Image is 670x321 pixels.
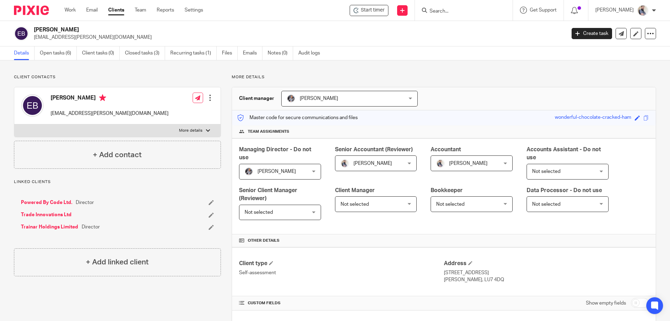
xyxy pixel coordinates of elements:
[40,46,77,60] a: Open tasks (6)
[248,238,280,243] span: Other details
[335,188,375,193] span: Client Manager
[530,8,557,13] span: Get Support
[245,210,273,215] span: Not selected
[34,34,561,41] p: [EMAIL_ADDRESS][PERSON_NAME][DOMAIN_NAME]
[429,8,492,15] input: Search
[532,202,560,207] span: Not selected
[245,167,253,176] img: -%20%20-%20studio@ingrained.co.uk%20for%20%20-20220223%20at%20101413%20-%201W1A2026.jpg
[586,300,626,307] label: Show empty fields
[65,7,76,14] a: Work
[298,46,325,60] a: Audit logs
[431,188,463,193] span: Bookkeeper
[341,159,349,168] img: Pixie%2002.jpg
[268,46,293,60] a: Notes (0)
[239,95,274,102] h3: Client manager
[99,94,106,101] i: Primary
[135,7,146,14] a: Team
[82,224,100,231] span: Director
[239,300,444,306] h4: CUSTOM FIELDS
[21,211,72,218] a: Trade Innovations Ltd
[449,161,487,166] span: [PERSON_NAME]
[14,74,221,80] p: Client contacts
[527,147,601,160] span: Accounts Assistant - Do not use
[300,96,338,101] span: [PERSON_NAME]
[527,188,602,193] span: Data Processor - Do not use
[595,7,634,14] p: [PERSON_NAME]
[21,94,44,117] img: svg%3E
[14,46,35,60] a: Details
[431,147,461,152] span: Accountant
[170,46,217,60] a: Recurring tasks (1)
[232,74,656,80] p: More details
[239,260,444,267] h4: Client type
[51,94,169,103] h4: [PERSON_NAME]
[14,179,221,185] p: Linked clients
[637,5,648,16] img: Pixie%2002.jpg
[353,161,392,166] span: [PERSON_NAME]
[532,169,560,174] span: Not selected
[239,147,311,160] span: Managing Director - Do not use
[243,46,262,60] a: Emails
[185,7,203,14] a: Settings
[14,26,29,41] img: svg%3E
[21,224,78,231] a: Trainar Holdings Limited
[341,202,369,207] span: Not selected
[436,159,445,168] img: Pixie%2002.jpg
[222,46,238,60] a: Files
[239,188,297,201] span: Senior Client Manager (Reviewer)
[436,202,464,207] span: Not selected
[86,257,149,268] h4: + Add linked client
[51,110,169,117] p: [EMAIL_ADDRESS][PERSON_NAME][DOMAIN_NAME]
[335,147,413,152] span: Senior Accountant (Reviewer)
[239,269,444,276] p: Self-assessment
[248,129,289,134] span: Team assignments
[21,199,72,206] a: Powered By Code Ltd.
[287,94,295,103] img: -%20%20-%20studio@ingrained.co.uk%20for%20%20-20220223%20at%20101413%20-%201W1A2026.jpg
[93,149,142,160] h4: + Add contact
[258,169,296,174] span: [PERSON_NAME]
[179,128,202,133] p: More details
[350,5,388,16] div: Ettan Bazil
[108,7,124,14] a: Clients
[82,46,120,60] a: Client tasks (0)
[76,199,94,206] span: Director
[361,7,385,14] span: Start timer
[237,114,358,121] p: Master code for secure communications and files
[14,6,49,15] img: Pixie
[444,276,649,283] p: [PERSON_NAME], LU7 4DQ
[444,269,649,276] p: [STREET_ADDRESS]
[86,7,98,14] a: Email
[555,114,631,122] div: wonderful-chocolate-cracked-ham
[34,26,456,34] h2: [PERSON_NAME]
[125,46,165,60] a: Closed tasks (3)
[572,28,612,39] a: Create task
[157,7,174,14] a: Reports
[444,260,649,267] h4: Address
